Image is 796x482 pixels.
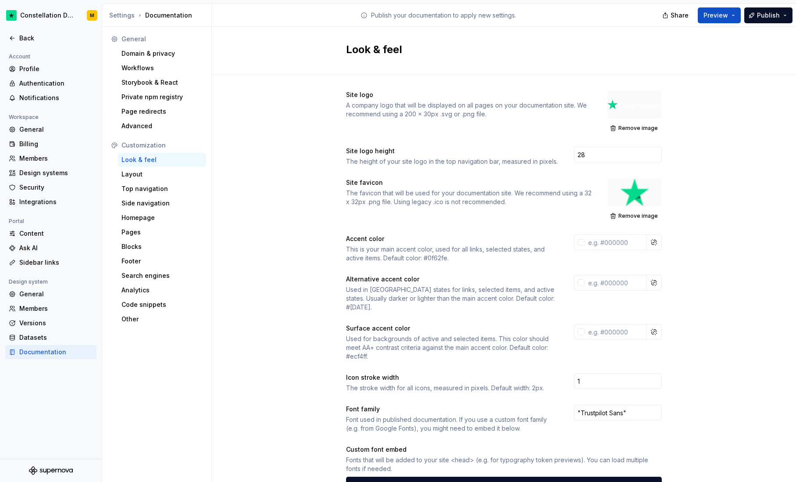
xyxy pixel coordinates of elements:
button: Remove image [607,210,662,222]
span: Share [671,11,689,20]
a: Layout [118,167,206,181]
a: Pages [118,225,206,239]
a: Integrations [5,195,96,209]
div: Constellation Design System [20,11,76,20]
div: Font family [346,405,380,414]
div: Icon stroke width [346,373,399,382]
div: Used in [GEOGRAPHIC_DATA] states for links, selected items, and active states. Usually darker or ... [346,285,558,312]
a: Members [5,151,96,165]
a: Profile [5,62,96,76]
a: Top navigation [118,182,206,196]
a: Search engines [118,269,206,283]
div: Page redirects [121,107,203,116]
a: Ask AI [5,241,96,255]
p: Publish your documentation to apply new settings. [371,11,516,20]
div: Search engines [121,271,203,280]
div: Fonts that will be added to your site <head> (e.g. for typography token previews). You can load m... [346,456,662,473]
a: Content [5,227,96,241]
a: Analytics [118,283,206,297]
div: Portal [5,216,28,227]
div: The favicon that will be used for your documentation site. We recommend using a 32 x 32px .png fi... [346,189,592,206]
button: Publish [744,7,792,23]
div: Back [19,34,93,43]
button: Preview [698,7,741,23]
div: Footer [121,257,203,266]
span: Remove image [618,125,658,132]
div: M [90,12,94,19]
div: Sidebar links [19,258,93,267]
a: Other [118,312,206,326]
button: Share [658,7,694,23]
h2: Look & feel [346,43,651,57]
a: Advanced [118,119,206,133]
div: A company logo that will be displayed on all pages on your documentation site. We recommend using... [346,101,592,119]
svg: Supernova Logo [29,466,73,475]
span: Remove image [618,212,658,219]
a: Security [5,180,96,194]
div: Ask AI [19,244,93,252]
div: Pages [121,228,203,237]
button: Remove image [607,122,662,134]
a: Domain & privacy [118,47,206,61]
button: Constellation Design SystemM [2,6,100,25]
input: 28 [574,147,662,162]
input: Inter, Arial, sans-serif [574,405,662,421]
a: Footer [118,254,206,268]
div: Surface accent color [346,324,410,333]
div: General [19,125,93,134]
a: General [5,122,96,137]
a: Design systems [5,166,96,180]
a: Documentation [5,345,96,359]
div: Design system [5,277,51,287]
div: Alternative accent color [346,275,419,284]
span: Publish [757,11,780,20]
a: Workflows [118,61,206,75]
div: Content [19,229,93,238]
div: The height of your site logo in the top navigation bar, measured in pixels. [346,157,558,166]
div: Versions [19,319,93,327]
a: Sidebar links [5,255,96,270]
div: Site logo height [346,147,395,155]
div: Accent color [346,234,384,243]
a: Private npm registry [118,90,206,104]
div: Domain & privacy [121,49,203,58]
div: Members [19,304,93,313]
div: Code snippets [121,300,203,309]
a: Authentication [5,76,96,90]
div: Integrations [19,198,93,206]
div: Notifications [19,94,93,102]
div: Look & feel [121,155,203,164]
div: The stroke width for all icons, measured in pixels. Default width: 2px. [346,384,558,392]
a: Homepage [118,211,206,225]
div: Advanced [121,122,203,130]
div: Storybook & React [121,78,203,87]
img: d602db7a-5e75-4dfe-a0a4-4b8163c7bad2.png [6,10,17,21]
div: General [121,35,203,43]
a: Versions [5,316,96,330]
a: Members [5,302,96,316]
div: Used for backgrounds of active and selected items. This color should meet AA+ contrast criteria a... [346,335,558,361]
div: Workspace [5,112,42,122]
input: e.g. #000000 [585,324,646,340]
div: Top navigation [121,184,203,193]
div: Profile [19,65,93,73]
div: General [19,290,93,299]
div: Billing [19,140,93,148]
div: Custom font embed [346,445,407,454]
div: Authentication [19,79,93,88]
a: Storybook & React [118,76,206,90]
a: Notifications [5,91,96,105]
div: Members [19,154,93,163]
a: Back [5,31,96,45]
a: Look & feel [118,153,206,167]
div: Settings [109,11,135,20]
div: Private npm registry [121,93,203,101]
div: Customization [121,141,203,150]
input: e.g. #000000 [585,234,646,250]
div: Security [19,183,93,192]
div: Datasets [19,333,93,342]
a: Page redirects [118,104,206,119]
a: Billing [5,137,96,151]
a: Blocks [118,240,206,254]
